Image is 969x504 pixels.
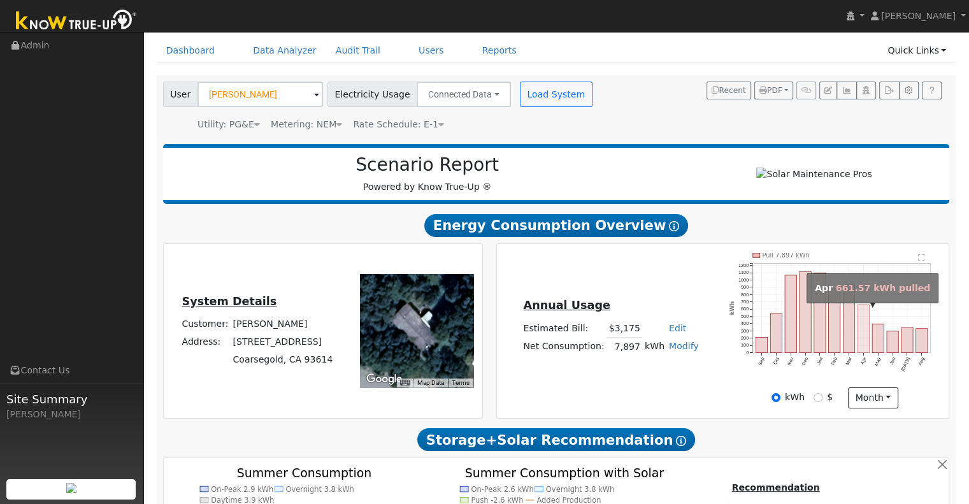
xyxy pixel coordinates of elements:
text: kWh [729,301,736,315]
text: Mar [845,356,854,366]
button: Load System [520,82,592,107]
input: kWh [772,393,780,402]
rect: onclick="" [756,337,767,352]
text: Apr [859,356,868,366]
span: Electricity Usage [327,82,417,107]
text: Jan [815,356,824,366]
i: Show Help [669,221,679,231]
td: $3,175 [607,319,642,338]
text: 1200 [738,263,749,268]
button: PDF [754,82,793,99]
label: $ [827,391,833,404]
text: Overnight 3.8 kWh [546,485,614,494]
rect: onclick="" [901,328,913,352]
button: Connected Data [417,82,511,107]
a: Audit Trail [326,39,390,62]
button: Map Data [417,378,444,387]
text: 500 [741,313,749,319]
a: Reports [473,39,526,62]
text: 200 [741,335,749,341]
input: $ [814,393,822,402]
td: [STREET_ADDRESS] [231,333,335,351]
text: 100 [741,342,749,348]
rect: onclick="" [887,331,898,353]
span: Storage+Solar Recommendation [417,428,695,451]
a: Dashboard [157,39,225,62]
text: Aug [917,356,926,366]
a: Help Link [922,82,942,99]
text: Summer Consumption [236,466,371,480]
text: Oct [772,356,780,365]
rect: onclick="" [814,273,826,352]
a: Modify [669,341,699,351]
text: 900 [741,284,749,290]
text: 1000 [738,277,749,283]
td: [PERSON_NAME] [231,315,335,333]
a: Edit [669,323,686,333]
button: Multi-Series Graph [836,82,856,99]
text: 0 [746,350,749,356]
text: 300 [741,328,749,334]
div: Utility: PG&E [197,118,260,131]
button: Export Interval Data [879,82,899,99]
strong: Apr [815,283,833,293]
button: Keyboard shortcuts [400,378,409,387]
text: 1100 [738,270,749,275]
u: System Details [182,295,277,308]
text: Summer Consumption with Solar [465,466,664,480]
img: Solar Maintenance Pros [756,168,872,181]
input: Select a User [197,82,323,107]
span: Site Summary [6,391,136,408]
rect: onclick="" [843,285,855,352]
a: Terms (opens in new tab) [452,379,470,386]
text: Feb [830,356,838,366]
text: Dec [801,356,810,366]
rect: onclick="" [829,287,840,352]
td: 7,897 [607,338,642,356]
rect: onclick="" [800,271,811,352]
button: Recent [707,82,751,99]
span: PDF [759,86,782,95]
span: User [163,82,198,107]
a: Data Analyzer [243,39,326,62]
text: 400 [741,320,749,326]
td: Coarsegold, CA 93614 [231,351,335,369]
text: 800 [741,292,749,298]
rect: onclick="" [916,329,928,353]
td: kWh [642,338,666,356]
text: On-Peak 2.6 kWh [471,485,534,494]
div: [PERSON_NAME] [6,408,136,421]
button: month [848,387,898,409]
text: 600 [741,306,749,312]
img: Google [363,371,405,387]
u: Annual Usage [523,299,610,312]
i: Show Help [676,436,686,446]
td: Address: [180,333,231,351]
label: kWh [785,391,805,404]
text: [DATE] [900,356,912,372]
img: retrieve [66,483,76,493]
u: Recommendation [731,482,819,493]
rect: onclick="" [770,313,782,353]
td: Estimated Bill: [521,319,607,338]
text: Sep [757,356,766,366]
text: On-Peak 2.9 kWh [211,485,273,494]
text: Overnight 3.8 kWh [285,485,354,494]
text: Jun [888,356,896,366]
a: Quick Links [878,39,956,62]
img: Know True-Up [10,7,143,36]
text: Pull 7,897 kWh [763,252,810,259]
rect: onclick="" [785,275,796,353]
span: Alias: HEV2A [353,119,444,129]
span: Energy Consumption Overview [424,214,688,237]
button: Login As [856,82,876,99]
h2: Scenario Report [176,154,678,176]
rect: onclick="" [858,305,869,352]
text: 700 [741,299,749,305]
span: 661.57 kWh pulled [836,283,930,293]
rect: onclick="" [872,324,884,353]
text: May [873,356,882,367]
div: Powered by Know True-Up ® [169,154,685,194]
text: Nov [786,356,795,366]
button: Settings [899,82,919,99]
